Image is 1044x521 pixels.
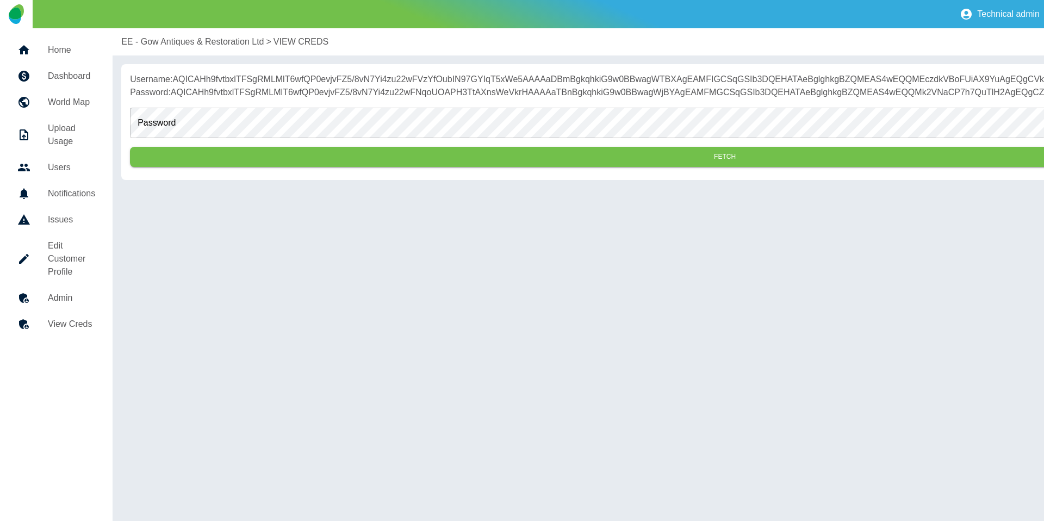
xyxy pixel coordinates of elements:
h5: Notifications [48,187,95,200]
a: Edit Customer Profile [9,233,104,285]
h5: View Creds [48,318,95,331]
h5: Users [48,161,95,174]
button: Technical admin [955,3,1044,25]
a: Upload Usage [9,115,104,154]
a: Dashboard [9,63,104,89]
a: Issues [9,207,104,233]
h5: Home [48,44,95,57]
img: Logo [9,4,23,24]
h5: Dashboard [48,70,95,83]
a: World Map [9,89,104,115]
h5: Admin [48,291,95,305]
h5: Upload Usage [48,122,95,148]
a: View Creds [9,311,104,337]
a: Home [9,37,104,63]
h5: Issues [48,213,95,226]
a: VIEW CREDS [274,35,328,48]
a: Notifications [9,181,104,207]
a: EE - Gow Antiques & Restoration Ltd [121,35,264,48]
h5: Edit Customer Profile [48,239,95,278]
p: Technical admin [977,9,1040,19]
h5: World Map [48,96,95,109]
p: > [266,35,271,48]
a: Admin [9,285,104,311]
a: Users [9,154,104,181]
